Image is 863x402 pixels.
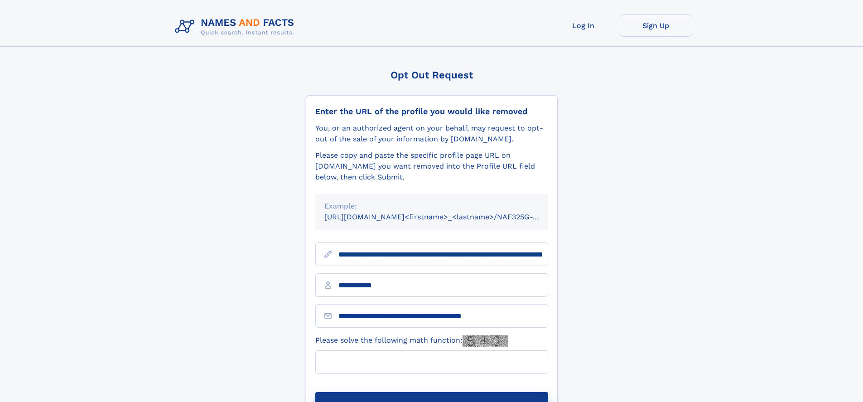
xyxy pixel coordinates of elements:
[324,213,565,221] small: [URL][DOMAIN_NAME]<firstname>_<lastname>/NAF325G-xxxxxxxx
[547,15,620,37] a: Log In
[315,123,548,145] div: You, or an authorized agent on your behalf, may request to opt-out of the sale of your informatio...
[324,201,539,212] div: Example:
[306,69,558,81] div: Opt Out Request
[620,15,692,37] a: Sign Up
[171,15,302,39] img: Logo Names and Facts
[315,150,548,183] div: Please copy and paste the specific profile page URL on [DOMAIN_NAME] you want removed into the Pr...
[315,107,548,116] div: Enter the URL of the profile you would like removed
[315,335,508,347] label: Please solve the following math function:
